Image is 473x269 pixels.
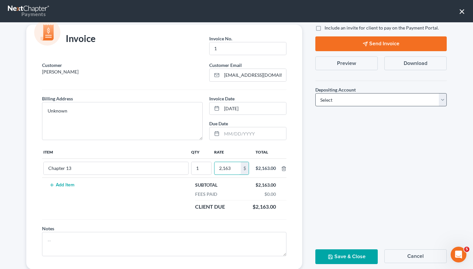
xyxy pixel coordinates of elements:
div: Payments [8,10,46,18]
th: Item [42,145,190,158]
a: Payments [8,3,50,19]
div: $2,163.00 [249,203,279,211]
input: -- [210,42,286,55]
div: Fees Paid [192,191,220,197]
span: 5 [464,247,469,252]
input: MM/DD/YYYY [222,127,286,140]
button: Download [384,56,447,70]
button: Save & Close [315,249,378,264]
th: Qty [190,145,213,158]
label: Due Date [209,120,228,127]
button: × [459,6,465,16]
span: Include an invite for client to pay on the Payment Portal. [325,25,439,31]
input: 0.00 [214,162,241,175]
div: $2,163.00 [256,165,276,172]
th: Rate [213,145,250,158]
span: Invoice Date [209,96,235,101]
input: Enter email... [222,69,286,81]
label: Notes [42,225,54,232]
input: -- [191,162,211,175]
span: Customer Email [209,62,242,68]
img: icon-money-cc55cd5b71ee43c44ef0efbab91310903cbf28f8221dba23c0d5ca797e203e98.svg [34,19,60,46]
th: Total [250,145,281,158]
div: Invoice [39,32,99,46]
span: Depositing Account [315,87,356,93]
button: Preview [315,56,378,70]
button: Add Item [47,182,76,188]
div: Subtotal [192,182,221,188]
span: Invoice No. [209,36,232,41]
span: Billing Address [42,96,73,101]
input: -- [44,162,188,175]
iframe: Intercom live chat [451,247,466,262]
input: MM/DD/YYYY [222,102,286,115]
button: Cancel [384,249,447,263]
div: Client Due [192,203,228,211]
button: Send Invoice [315,36,447,51]
p: [PERSON_NAME] [42,69,203,75]
div: $ [241,162,249,175]
label: Customer [42,62,62,69]
div: $2,163.00 [252,182,279,188]
div: $0.00 [261,191,279,197]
